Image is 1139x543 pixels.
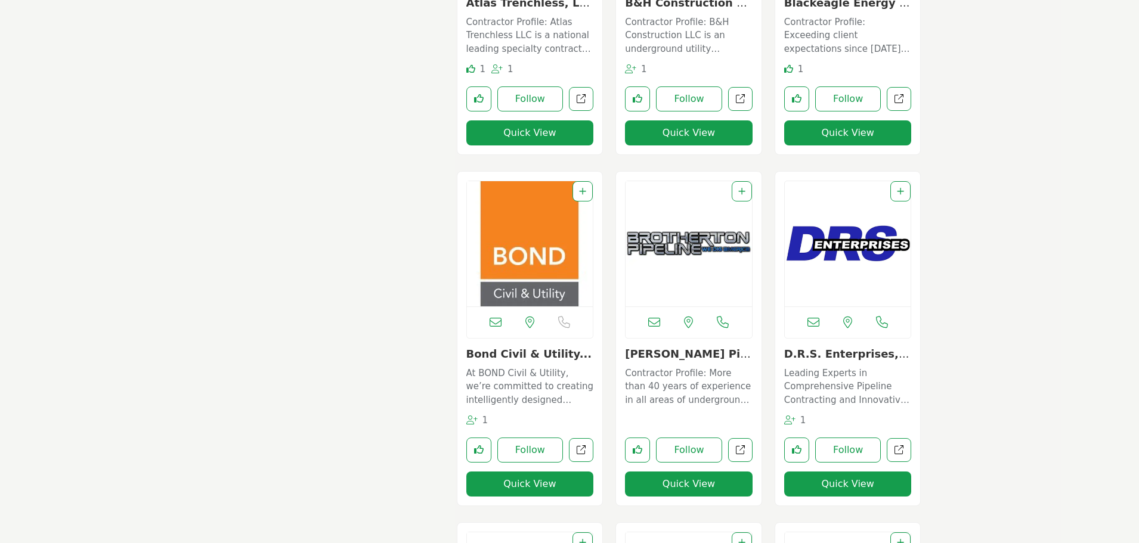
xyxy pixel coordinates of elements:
button: Like listing [466,86,491,111]
a: Contractor Profile: B&H Construction LLC is an underground utility construction contractor that s... [625,13,753,56]
a: Open bh-construction-llc in new tab [728,87,753,111]
a: Contractor Profile: Exceeding client expectations since [DATE], Blackeagle Energy Services is a p... [784,13,912,56]
a: Open Listing in new tab [467,181,593,306]
p: Contractor Profile: More than 40 years of experience in all areas of underground utility installa... [625,367,753,407]
span: 1 [798,64,804,75]
button: Follow [815,86,881,111]
a: Open d-r-s-enterprises-inc in new tab [887,438,911,463]
button: Like listing [784,86,809,111]
img: D.R.S. Enterprises, Inc. [785,181,911,306]
p: Contractor Profile: Atlas Trenchless LLC is a national leading specialty contractor focusing on h... [466,15,594,56]
button: Quick View [625,471,753,497]
a: Add To List [579,187,586,196]
span: 1 [479,64,485,75]
a: Contractor Profile: Atlas Trenchless LLC is a national leading specialty contractor focusing on h... [466,13,594,56]
img: Bond Civil & Utility - Trenchless Div. [467,181,593,306]
span: 1 [482,415,488,426]
i: Like [784,64,793,73]
a: At BOND Civil & Utility, we’re committed to creating intelligently designed infrastructure that e... [466,364,594,407]
a: D.R.S. Enterprises, ... [784,347,909,373]
a: Contractor Profile: More than 40 years of experience in all areas of underground utility installa... [625,364,753,407]
button: Like listing [784,437,809,463]
button: Quick View [784,471,912,497]
button: Quick View [466,471,594,497]
a: Open Listing in new tab [626,181,752,306]
button: Quick View [625,120,753,145]
button: Follow [497,86,564,111]
a: Bond Civil & Utility... [466,347,592,360]
h3: D.R.S. Enterprises, Inc. [784,347,912,361]
a: Add To List [738,187,745,196]
a: [PERSON_NAME] Pipeline,... [625,347,750,373]
div: Followers [491,63,513,76]
button: Like listing [625,86,650,111]
a: Open blackeagle-energy-services in new tab [887,87,911,111]
button: Quick View [466,120,594,145]
div: Followers [784,414,806,427]
p: Leading Experts in Comprehensive Pipeline Contracting and Innovative Construction Solutions Speci... [784,367,912,407]
a: Leading Experts in Comprehensive Pipeline Contracting and Innovative Construction Solutions Speci... [784,364,912,407]
button: Quick View [784,120,912,145]
span: 1 [641,64,647,75]
div: Followers [466,414,488,427]
p: Contractor Profile: Exceeding client expectations since [DATE], Blackeagle Energy Services is a p... [784,15,912,56]
h3: Brotherton Pipeline, Inc. [625,347,753,361]
button: Like listing [625,437,650,463]
a: Open atlas-trenchless-llc in new tab [569,87,593,111]
a: Open brotherton-pipeline-inc in new tab [728,438,753,463]
p: Contractor Profile: B&H Construction LLC is an underground utility construction contractor that s... [625,15,753,56]
button: Follow [656,86,722,111]
button: Follow [656,437,722,463]
i: Like [466,64,475,73]
a: Open Listing in new tab [785,181,911,306]
a: Add To List [897,187,904,196]
button: Like listing [466,437,491,463]
span: 1 [800,415,806,426]
p: At BOND Civil & Utility, we’re committed to creating intelligently designed infrastructure that e... [466,367,594,407]
a: Open bond-civil-utility-trenchless-div-1 in new tab [569,438,593,463]
div: Followers [625,63,647,76]
img: Brotherton Pipeline, Inc. [626,181,752,306]
h3: Bond Civil & Utility - Trenchless Div. [466,347,594,361]
button: Follow [497,437,564,463]
span: 1 [507,64,513,75]
button: Follow [815,437,881,463]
